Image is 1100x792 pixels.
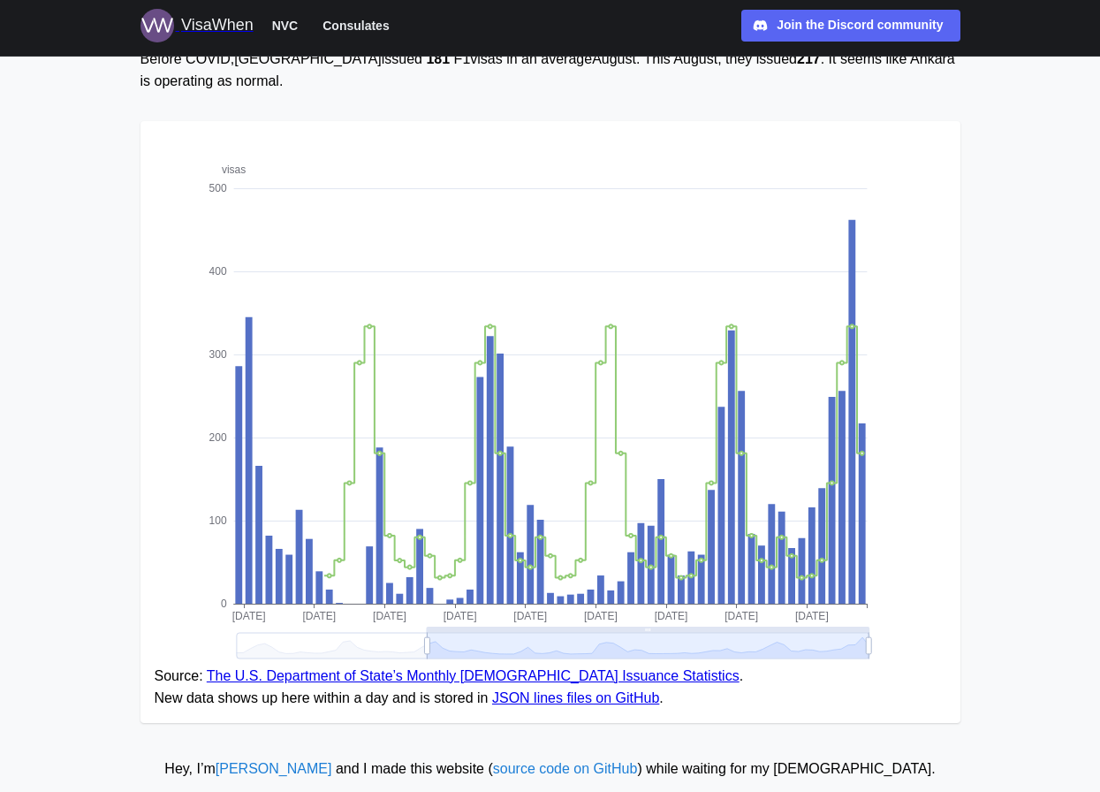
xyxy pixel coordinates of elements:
text: 400 [209,265,226,278]
text: [DATE] [231,610,265,622]
text: [DATE] [724,610,758,622]
div: VisaWhen [181,13,254,38]
a: JSON lines files on GitHub [492,690,659,705]
a: [PERSON_NAME] [216,761,332,776]
text: 0 [220,598,226,610]
a: The U.S. Department of State’s Monthly [DEMOGRAPHIC_DATA] Issuance Statistics [207,668,740,683]
text: [DATE] [583,610,617,622]
div: Before COVID, [GEOGRAPHIC_DATA] issued F1 visas in an average August . This August , they issued ... [140,49,960,93]
a: Logo for VisaWhen VisaWhen [140,9,254,42]
text: [DATE] [794,610,828,622]
text: 500 [209,182,226,194]
text: 300 [209,348,226,361]
strong: 217 [797,51,821,66]
span: Consulates [322,15,389,36]
text: [DATE] [302,610,336,622]
text: [DATE] [443,610,476,622]
text: [DATE] [373,610,406,622]
figcaption: Source: . New data shows up here within a day and is stored in . [155,666,946,710]
div: Hey, I’m and I made this website ( ) while waiting for my [DEMOGRAPHIC_DATA]. [9,758,1091,781]
button: NVC [264,14,307,37]
a: Join the Discord community [741,10,960,42]
text: 200 [209,431,226,444]
a: source code on GitHub [493,761,638,776]
text: [DATE] [513,610,547,622]
strong: 181 [426,51,450,66]
text: visas [221,164,245,176]
span: NVC [272,15,299,36]
div: Join the Discord community [777,16,943,35]
img: Logo for VisaWhen [140,9,174,42]
text: [DATE] [654,610,687,622]
button: Consulates [315,14,397,37]
text: 100 [209,514,226,527]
